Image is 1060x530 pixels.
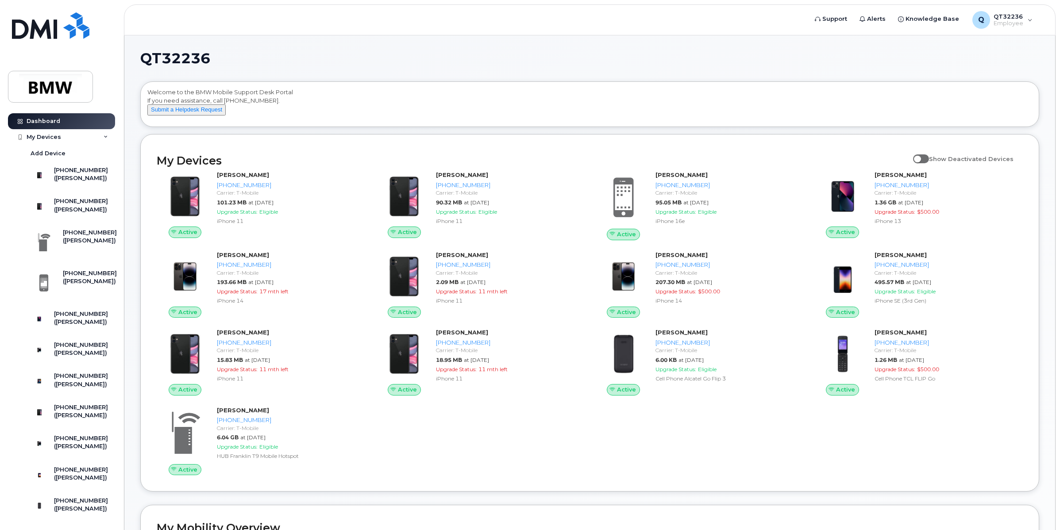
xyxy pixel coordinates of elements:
div: [PHONE_NUMBER] [436,261,581,269]
div: [PHONE_NUMBER] [875,261,1019,269]
span: Eligible [698,366,717,373]
div: [PHONE_NUMBER] [655,338,800,347]
div: iPhone 13 [875,217,1019,225]
div: Carrier: T-Mobile [436,346,581,354]
span: 6.00 KB [655,357,677,363]
span: 17 mth left [259,288,289,295]
strong: [PERSON_NAME] [436,171,488,178]
strong: [PERSON_NAME] [217,329,269,336]
a: Active[PERSON_NAME][PHONE_NUMBER]Carrier: T-Mobile495.57 MBat [DATE]Upgrade Status:EligibleiPhone... [814,251,1023,318]
h2: My Devices [157,154,909,167]
div: Carrier: T-Mobile [217,189,362,196]
span: Upgrade Status: [217,443,258,450]
span: Upgrade Status: [436,288,477,295]
div: Carrier: T-Mobile [655,189,800,196]
a: Active[PERSON_NAME][PHONE_NUMBER]Carrier: T-Mobile95.05 MBat [DATE]Upgrade Status:EligibleiPhone 16e [595,171,804,240]
span: at [DATE] [899,357,924,363]
img: iPhone_11.jpg [164,333,206,375]
span: at [DATE] [906,279,931,285]
span: 95.05 MB [655,199,682,206]
div: iPhone 11 [436,297,581,304]
div: iPhone 11 [436,375,581,382]
div: Carrier: T-Mobile [875,346,1019,354]
span: at [DATE] [460,279,486,285]
span: at [DATE] [245,357,270,363]
span: Active [178,308,197,316]
span: QT32236 [140,52,210,65]
div: iPhone SE (3rd Gen) [875,297,1019,304]
div: Carrier: T-Mobile [436,269,581,277]
span: at [DATE] [464,199,489,206]
div: [PHONE_NUMBER] [875,338,1019,347]
img: TCL-FLIP-Go-Midnight-Blue-frontimage.png [821,333,864,375]
img: iPhone_11.jpg [383,175,425,218]
span: Eligible [917,288,936,295]
a: Submit a Helpdesk Request [147,106,226,113]
img: iPhone_11.jpg [383,255,425,298]
div: Cell Phone TCL FLIP Go [875,375,1019,382]
div: Carrier: T-Mobile [217,424,362,432]
span: at [DATE] [898,199,923,206]
div: iPhone 11 [217,375,362,382]
span: at [DATE] [464,357,489,363]
span: Upgrade Status: [217,208,258,215]
a: Active[PERSON_NAME][PHONE_NUMBER]Carrier: T-Mobile2.09 MBat [DATE]Upgrade Status:11 mth leftiPhon... [376,251,584,318]
div: [PHONE_NUMBER] [217,181,362,189]
span: 11 mth left [478,288,508,295]
span: Active [836,308,855,316]
strong: [PERSON_NAME] [217,171,269,178]
span: Upgrade Status: [875,366,915,373]
strong: [PERSON_NAME] [217,407,269,414]
button: Submit a Helpdesk Request [147,104,226,115]
span: Active [836,228,855,236]
div: Carrier: T-Mobile [436,189,581,196]
div: iPhone 14 [217,297,362,304]
a: Active[PERSON_NAME][PHONE_NUMBER]Carrier: T-Mobile101.23 MBat [DATE]Upgrade Status:EligibleiPhone 11 [157,171,365,238]
a: Active[PERSON_NAME][PHONE_NUMBER]Carrier: T-Mobile6.00 KBat [DATE]Upgrade Status:EligibleCell Pho... [595,328,804,396]
span: Eligible [259,443,278,450]
input: Show Deactivated Devices [913,150,920,157]
div: Carrier: T-Mobile [655,346,800,354]
img: image20231002-3703462-1ig824h.jpeg [821,175,864,218]
div: iPhone 11 [436,217,581,225]
a: Active[PERSON_NAME][PHONE_NUMBER]Carrier: T-Mobile207.30 MBat [DATE]Upgrade Status:$500.00iPhone 14 [595,251,804,318]
div: Carrier: T-Mobile [655,269,800,277]
strong: [PERSON_NAME] [655,329,708,336]
a: Active[PERSON_NAME][PHONE_NUMBER]Carrier: T-Mobile18.95 MBat [DATE]Upgrade Status:11 mth leftiPho... [376,328,584,396]
span: $500.00 [698,288,720,295]
span: Show Deactivated Devices [929,155,1014,162]
span: Active [617,308,636,316]
div: Carrier: T-Mobile [217,346,362,354]
span: at [DATE] [687,279,712,285]
strong: [PERSON_NAME] [217,251,269,258]
a: Active[PERSON_NAME][PHONE_NUMBER]Carrier: T-Mobile1.26 MBat [DATE]Upgrade Status:$500.00Cell Phon... [814,328,1023,396]
span: 1.26 MB [875,357,897,363]
strong: [PERSON_NAME] [875,171,927,178]
strong: [PERSON_NAME] [655,251,708,258]
div: [PHONE_NUMBER] [436,338,581,347]
div: Cell Phone Alcatel Go Flip 3 [655,375,800,382]
img: image20231002-3703462-1xik7qx.jpeg [602,333,645,375]
span: 90.32 MB [436,199,462,206]
img: image20231002-3703462-1angbar.jpeg [821,255,864,298]
span: Upgrade Status: [217,288,258,295]
a: Active[PERSON_NAME][PHONE_NUMBER]Carrier: T-Mobile1.36 GBat [DATE]Upgrade Status:$500.00iPhone 13 [814,171,1023,238]
span: 2.09 MB [436,279,459,285]
div: [PHONE_NUMBER] [217,416,362,424]
a: Active[PERSON_NAME][PHONE_NUMBER]Carrier: T-Mobile90.32 MBat [DATE]Upgrade Status:EligibleiPhone 11 [376,171,584,238]
span: Upgrade Status: [655,208,696,215]
a: Active[PERSON_NAME][PHONE_NUMBER]Carrier: T-Mobile15.83 MBat [DATE]Upgrade Status:11 mth leftiPho... [157,328,365,396]
img: iPhone_11.jpg [383,333,425,375]
div: Carrier: T-Mobile [875,269,1019,277]
span: at [DATE] [248,199,274,206]
strong: [PERSON_NAME] [436,329,488,336]
div: [PHONE_NUMBER] [217,261,362,269]
span: at [DATE] [248,279,274,285]
a: Active[PERSON_NAME][PHONE_NUMBER]Carrier: T-Mobile193.66 MBat [DATE]Upgrade Status:17 mth leftiPh... [157,251,365,318]
span: 6.04 GB [217,434,239,441]
span: 495.57 MB [875,279,904,285]
span: Upgrade Status: [655,366,696,373]
div: Welcome to the BMW Mobile Support Desk Portal If you need assistance, call [PHONE_NUMBER]. [147,88,1032,123]
span: Upgrade Status: [436,366,477,373]
span: Upgrade Status: [217,366,258,373]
